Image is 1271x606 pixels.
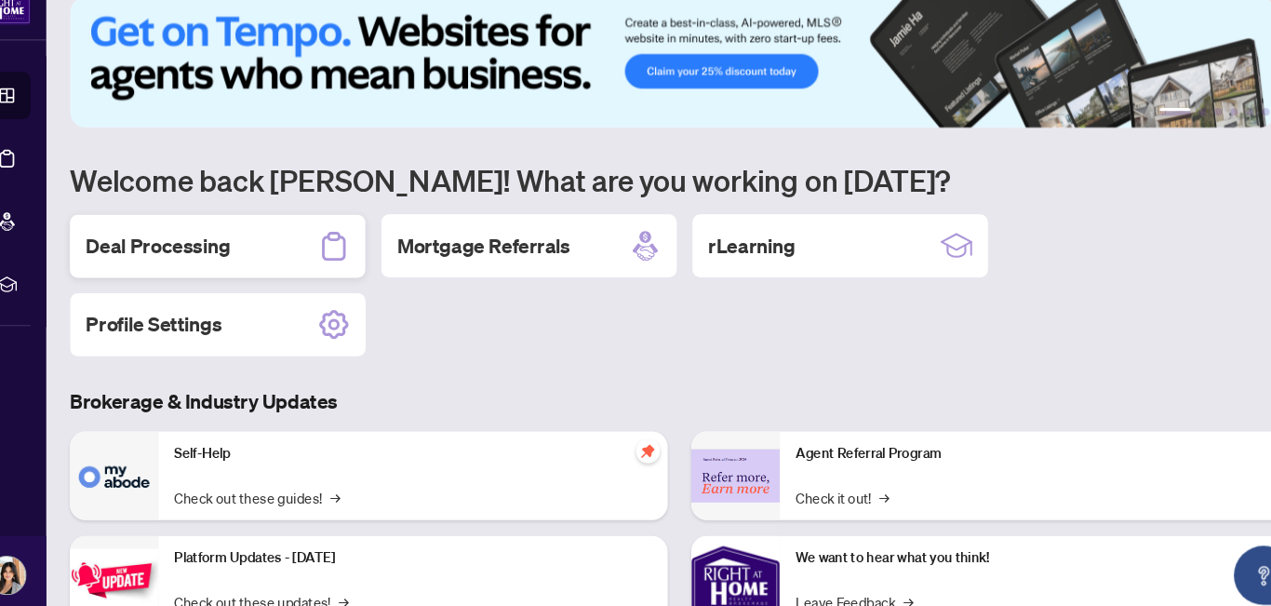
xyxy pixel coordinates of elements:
button: 1 [1126,128,1156,135]
h2: Profile Settings [112,319,240,345]
button: 3 [1178,128,1185,135]
h2: Deal Processing [112,245,248,271]
a: Check out these updates!→ [195,584,360,604]
button: 2 [1163,128,1171,135]
img: Platform Updates - July 21, 2025 [97,544,181,602]
a: Leave Feedback→ [783,584,893,604]
span: → [342,485,352,505]
h1: Welcome back [PERSON_NAME]! What are you working on [DATE]? [97,178,1249,213]
span: → [862,485,871,505]
img: Agent Referral Program [684,450,768,501]
img: Self-Help [97,433,181,517]
button: Open asap [1197,541,1252,597]
span: pushpin [632,440,654,463]
img: Profile Icon [20,551,55,586]
p: We want to hear what you think! [783,543,1234,563]
h3: Brokerage & Industry Updates [97,392,1249,418]
h2: Mortgage Referrals [406,245,569,271]
h2: rLearning [700,245,782,271]
span: → [351,584,360,604]
p: Self-Help [195,444,647,465]
p: Agent Referral Program [783,444,1234,465]
a: Check out these guides!→ [195,485,352,505]
button: 5 [1208,128,1215,135]
span: → [884,584,893,604]
p: Platform Updates - [DATE] [195,543,647,563]
button: 6 [1223,128,1230,135]
a: Check it out!→ [783,485,871,505]
img: Slide 0 [97,22,1235,146]
button: 4 [1193,128,1200,135]
img: logo [15,14,60,48]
